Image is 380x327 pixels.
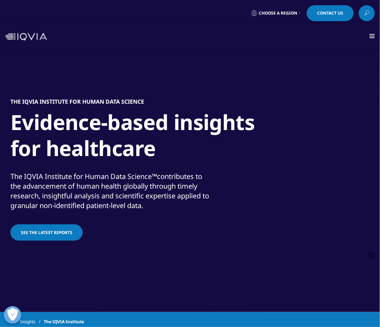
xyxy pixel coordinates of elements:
h5: The IQVIA Institute for Human Data Science [10,98,144,105]
a: See the latest reports [10,224,83,241]
a: Contact Us [307,5,354,21]
div: The IQVIA Institute for Human Data Science contributes to the advancement of human health globall... [10,172,214,210]
span: ™ [152,172,157,181]
h1: Evidence-based insights for healthcare [10,109,271,165]
span: See the latest reports [21,230,72,235]
button: Open Preferences [4,306,21,324]
span: Contact Us [317,11,343,15]
span: Choose a Region [259,10,297,16]
img: IQVIA Healthcare Information Technology and Pharma Clinical Research Company [5,33,47,41]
